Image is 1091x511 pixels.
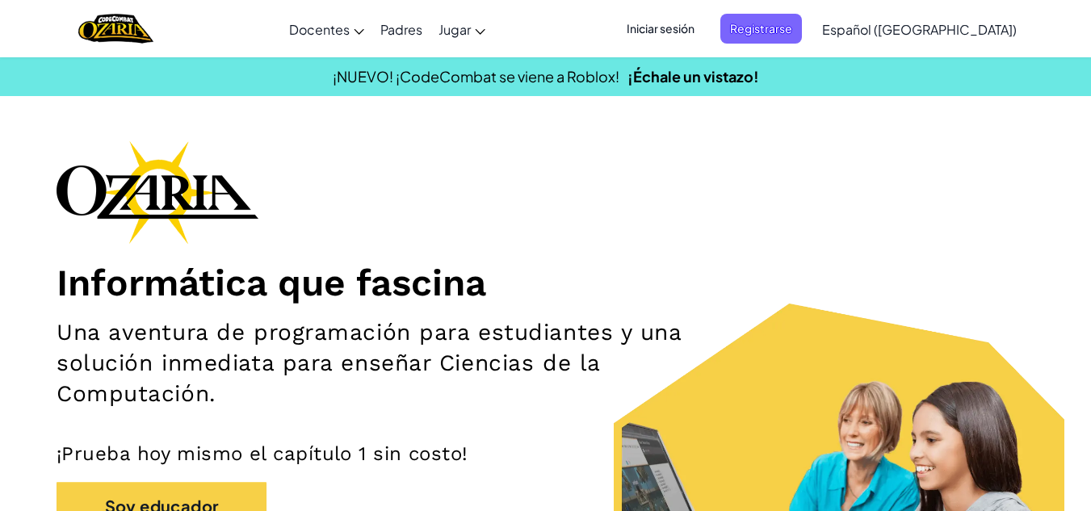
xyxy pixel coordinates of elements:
[57,442,1034,466] p: ¡Prueba hoy mismo el capítulo 1 sin costo!
[822,21,1017,38] span: Español ([GEOGRAPHIC_DATA])
[281,7,372,51] a: Docentes
[430,7,493,51] a: Jugar
[78,12,153,45] img: Home
[57,317,711,409] h2: Una aventura de programación para estudiantes y una solución inmediata para enseñar Ciencias de l...
[814,7,1025,51] a: Español ([GEOGRAPHIC_DATA])
[78,12,153,45] a: Ozaria by CodeCombat logo
[438,21,471,38] span: Jugar
[627,67,759,86] a: ¡Échale un vistazo!
[57,140,258,244] img: Ozaria branding logo
[617,14,704,44] button: Iniciar sesión
[720,14,802,44] button: Registrarse
[333,67,619,86] span: ¡NUEVO! ¡CodeCombat se viene a Roblox!
[57,260,1034,305] h1: Informática que fascina
[372,7,430,51] a: Padres
[289,21,350,38] span: Docentes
